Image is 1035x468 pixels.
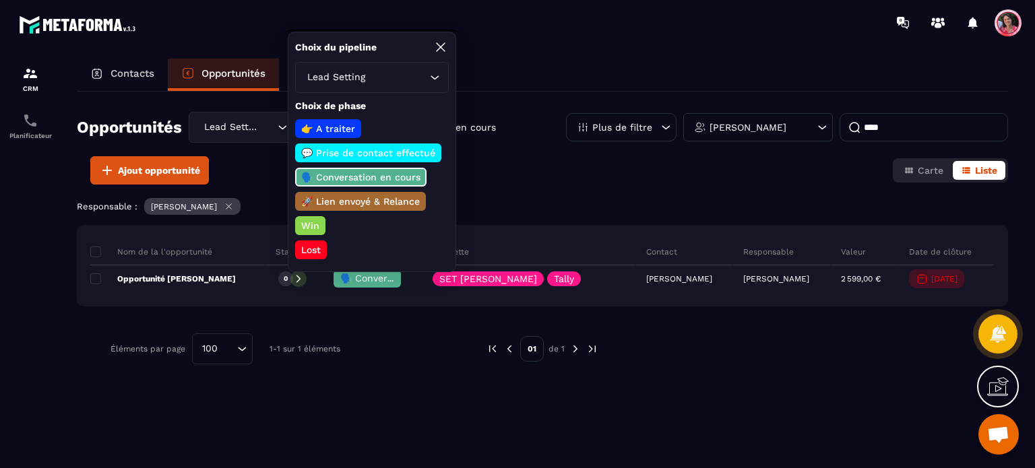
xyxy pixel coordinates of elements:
img: prev [503,343,515,355]
p: [DATE] [931,274,958,283]
button: Carte [896,161,951,180]
p: Responsable : [77,201,137,211]
img: next [586,343,598,355]
p: 2 599,00 € [841,274,881,283]
p: de 1 [548,343,565,354]
p: Tally [554,274,574,283]
span: Liste [975,165,997,176]
p: 1-1 sur 1 éléments [270,344,340,354]
span: Lead Setting [201,120,261,135]
p: SET [PERSON_NAME] [439,274,537,283]
p: Win [299,219,321,232]
span: Lead Setting [304,70,368,85]
p: 🗣️ Conversation en cours [299,170,422,184]
p: Responsable [743,246,794,257]
p: Lost [299,243,323,257]
p: 💬 Prise de contact effectué [299,146,437,160]
p: 🚀 Lien envoyé & Relance [299,195,422,208]
p: Date de clôture [909,246,972,257]
p: Planificateur [3,132,57,139]
img: logo [19,12,140,37]
div: Search for option [189,112,330,143]
a: Tâches [279,59,360,91]
span: Ajout opportunité [118,164,200,177]
p: Choix du pipeline [295,41,377,54]
p: CRM [3,85,57,92]
h2: Opportunités [77,114,182,141]
p: Choix de phase [295,100,449,112]
img: next [569,343,582,355]
button: Liste [953,161,1005,180]
a: formationformationCRM [3,55,57,102]
p: Contacts [111,67,154,79]
p: 0 [284,274,288,283]
input: Search for option [261,120,274,135]
img: prev [487,343,499,355]
p: Statut [276,246,301,257]
p: Nom de la l'opportunité [90,246,212,257]
p: [PERSON_NAME] [743,274,809,283]
div: Search for option [295,62,449,93]
p: 👉 A traiter [299,122,357,135]
span: Carte [918,165,943,176]
input: Search for option [222,341,234,356]
p: [PERSON_NAME] [151,202,217,211]
p: Opportunité [PERSON_NAME] [90,273,236,284]
img: formation [22,65,38,81]
button: Ajout opportunité [90,156,209,185]
p: [PERSON_NAME] [710,123,786,132]
a: Opportunités [168,59,279,91]
a: Contacts [77,59,168,91]
p: Contact [646,246,677,257]
div: Ouvrir le chat [978,414,1019,455]
span: 100 [197,341,222,356]
span: 🗣️ Conversation en cours [340,273,460,283]
p: Plus de filtre [592,123,652,132]
input: Search for option [368,70,427,85]
img: scheduler [22,112,38,129]
a: schedulerschedulerPlanificateur [3,102,57,149]
p: Valeur [841,246,866,257]
div: Search for option [192,333,253,364]
p: Éléments par page [111,344,185,354]
p: 01 [520,336,544,362]
p: Opportunités [201,67,265,79]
